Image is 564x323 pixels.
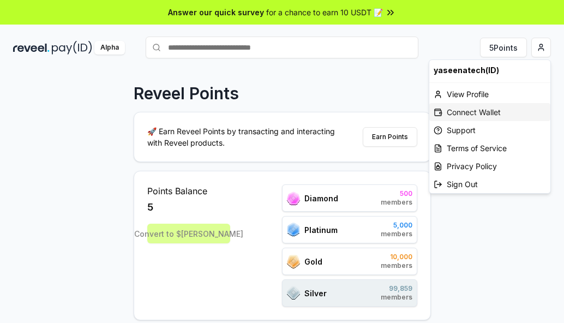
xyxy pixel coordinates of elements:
[429,139,550,157] a: Terms of Service
[429,85,550,103] div: View Profile
[429,175,550,193] div: Sign Out
[429,121,550,139] a: Support
[429,60,550,80] div: yaseenatech(ID)
[429,103,550,121] div: Connect Wallet
[429,157,550,175] a: Privacy Policy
